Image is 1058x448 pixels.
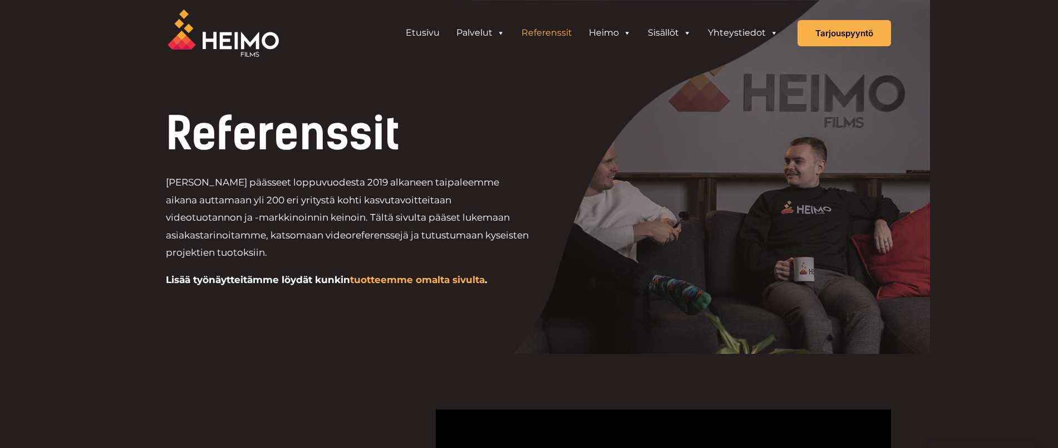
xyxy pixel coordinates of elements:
a: Yhteystiedot [700,22,786,44]
a: tuotteemme omalta sivulta [350,274,485,285]
aside: Header Widget 1 [392,22,792,44]
b: Lisää työnäytteitämme löydät kunkin . [166,274,487,285]
a: Sisällöt [639,22,700,44]
h1: Referenssit [166,111,605,156]
a: Heimo [580,22,639,44]
p: [PERSON_NAME] päässeet loppuvuodesta 2019 alkaneen taipaleemme aikana auttamaan yli 200 eri yrity... [166,174,529,262]
a: Palvelut [448,22,513,44]
a: Tarjouspyyntö [798,20,891,46]
img: Heimo Filmsin logo [168,9,279,57]
a: Etusivu [397,22,448,44]
a: Referenssit [513,22,580,44]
